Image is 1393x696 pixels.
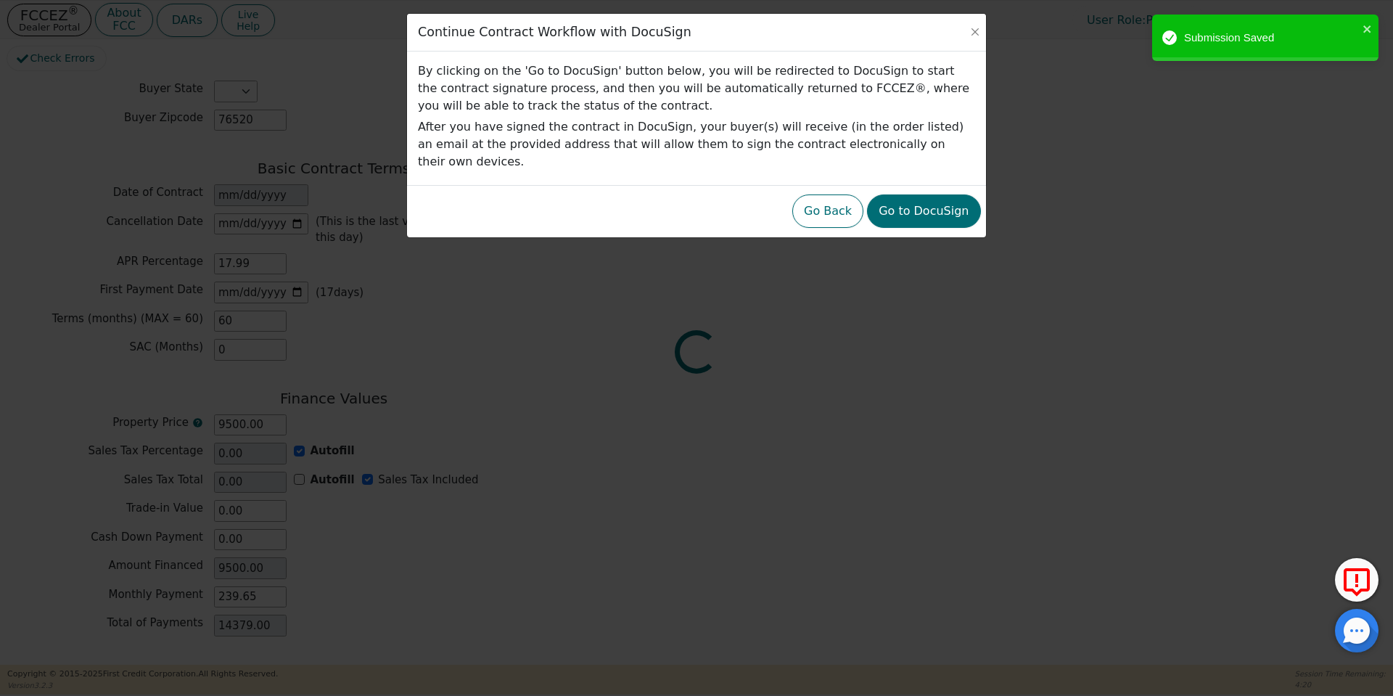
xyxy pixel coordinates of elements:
[968,25,982,39] button: Close
[1363,20,1373,37] button: close
[792,195,863,228] button: Go Back
[418,25,691,40] h3: Continue Contract Workflow with DocuSign
[418,62,975,115] p: By clicking on the 'Go to DocuSign' button below, you will be redirected to DocuSign to start the...
[1335,558,1378,602] button: Report Error to FCC
[418,118,975,171] p: After you have signed the contract in DocuSign, your buyer(s) will receive (in the order listed) ...
[867,195,980,228] button: Go to DocuSign
[1184,30,1358,46] div: Submission Saved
